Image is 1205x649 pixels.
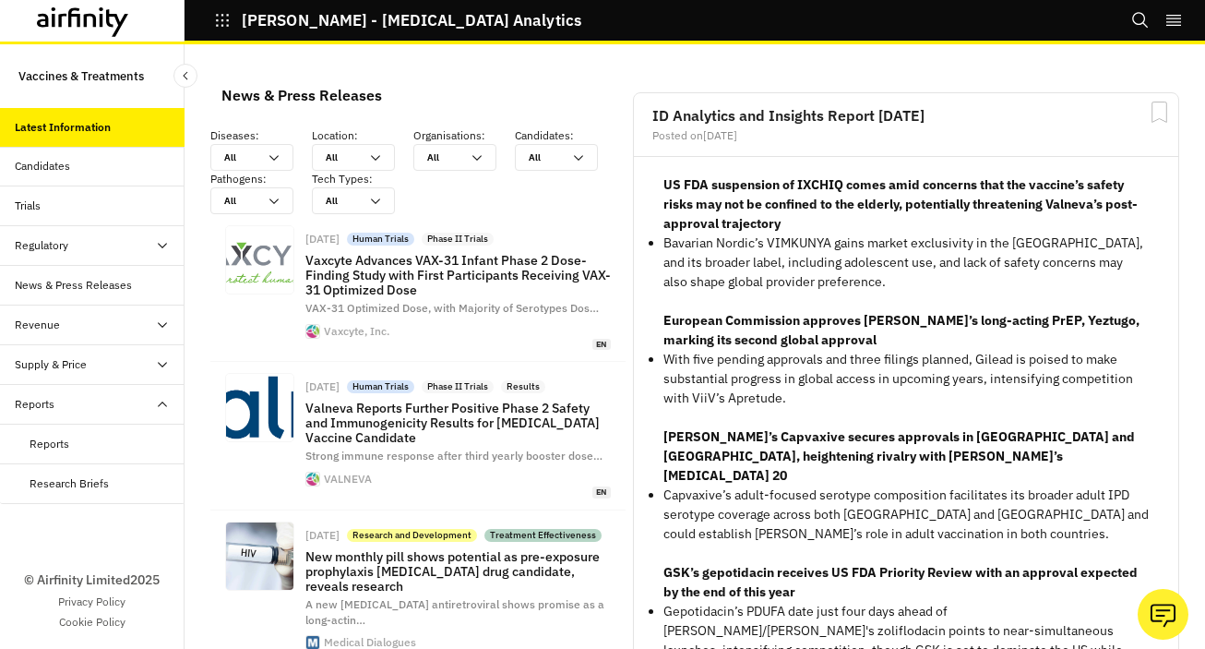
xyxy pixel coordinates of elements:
[59,614,125,631] a: Cookie Policy
[1148,101,1171,124] svg: Bookmark Report
[305,234,340,245] div: [DATE]
[1131,5,1150,36] button: Search
[663,564,1138,600] strong: GSK’s gepotidacin receives US FDA Priority Review with an approval expected by the end of this year
[15,356,87,373] div: Supply & Price
[663,234,1149,292] p: Bavarian Nordic’s VIMKUNYA gains market exclusivity in the [GEOGRAPHIC_DATA], and its broader lab...
[18,59,144,93] p: Vaccines & Treatments
[15,317,60,333] div: Revenue
[312,171,413,187] p: Tech Types :
[242,12,581,29] p: [PERSON_NAME] - [MEDICAL_DATA] Analytics
[210,127,312,144] p: Diseases :
[306,325,319,338] img: favicon.ico
[490,529,596,542] p: Treatment Effectiveness
[306,636,319,649] img: favicon.ico
[305,597,604,627] span: A new [MEDICAL_DATA] antiretroviral shows promise as a long-actin …
[15,277,132,294] div: News & Press Releases
[324,474,372,485] div: VALNEVA
[324,637,416,648] div: Medical Dialogues
[58,594,125,610] a: Privacy Policy
[427,233,488,246] p: Phase II Trials
[15,237,68,254] div: Regulatory
[30,475,109,492] div: Research Briefs
[663,176,1138,232] strong: US FDA suspension of IXCHIQ comes amid concerns that the vaccine’s safety risks may not be confin...
[15,119,111,136] div: Latest Information
[214,5,581,36] button: [PERSON_NAME] - [MEDICAL_DATA] Analytics
[352,380,409,393] p: Human Trials
[173,64,197,88] button: Close Sidebar
[306,473,319,486] img: favicon.ico
[210,171,312,187] p: Pathogens :
[312,127,413,144] p: Location :
[15,396,54,413] div: Reports
[305,381,340,392] div: [DATE]
[663,486,1149,544] p: Capvaxive’s adult-focused serotype composition facilitates its broader adult IPD serotype coverag...
[592,339,611,351] span: en
[515,127,616,144] p: Candidates :
[427,380,488,393] p: Phase II Trials
[352,529,471,542] p: Research and Development
[652,108,1160,123] h2: ID Analytics and Insights Report [DATE]
[305,549,611,594] p: New monthly pill shows potential as pre-exposure prophylaxis [MEDICAL_DATA] drug candidate, revea...
[24,571,160,590] p: © Airfinity Limited 2025
[15,158,70,174] div: Candidates
[15,198,41,214] div: Trials
[305,530,340,541] div: [DATE]
[663,350,1149,408] p: With five pending approvals and three filings planned, Gilead is poised to make substantial progr...
[663,428,1135,484] strong: [PERSON_NAME]’s Capvaxive secures approvals in [GEOGRAPHIC_DATA] and [GEOGRAPHIC_DATA], heighteni...
[305,401,611,445] p: Valneva Reports Further Positive Phase 2 Safety and Immunogenicity Results for [MEDICAL_DATA] Vac...
[210,214,626,362] a: [DATE]Human TrialsPhase II TrialsVaxcyte Advances VAX-31 Infant Phase 2 Dose-Finding Study with F...
[305,301,599,315] span: VAX-31 Optimized Dose, with Majority of Serotypes Dos …
[226,374,293,441] img: 04f398df-96ac-4b7a-8544-2a2ce2495778
[413,127,515,144] p: Organisations :
[663,312,1139,348] strong: European Commission approves [PERSON_NAME]’s long-acting PrEP, Yeztugo, marking its second global...
[352,233,409,246] p: Human Trials
[221,81,382,109] div: News & Press Releases
[226,523,293,590] img: 294564-hiv.jpg
[305,449,602,463] span: Strong immune response after third yearly booster dose …
[305,253,611,297] p: Vaxcyte Advances VAX-31 Infant Phase 2 Dose-Finding Study with First Participants Receiving VAX-3...
[226,226,293,294] img: 7c0fe2be-057f-4a85-b783-cb22e2d6f94d
[507,380,540,393] p: Results
[30,436,69,452] div: Reports
[652,130,1160,141] div: Posted on [DATE]
[592,487,611,499] span: en
[324,326,389,337] div: Vaxcyte, Inc.
[1138,589,1188,640] button: Ask our analysts
[210,362,626,510] a: [DATE]Human TrialsPhase II TrialsResultsValneva Reports Further Positive Phase 2 Safety and Immun...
